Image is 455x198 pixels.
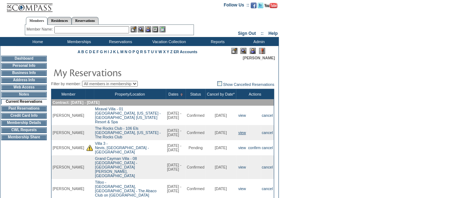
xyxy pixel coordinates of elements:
[268,31,278,36] a: Help
[238,31,256,36] a: Sign Out
[27,26,54,32] div: Member Name:
[115,92,145,96] a: Property/Location
[1,134,47,140] td: Membership Share
[144,50,146,54] a: S
[99,37,140,46] td: Reservations
[1,70,47,76] td: Business Info
[1,84,47,90] td: Web Access
[224,2,249,10] td: Follow Us ::
[166,140,186,155] td: [DATE] - [DATE]
[262,165,273,169] a: cancel
[128,50,131,54] a: O
[261,31,264,36] span: ::
[237,37,279,46] td: Admin
[250,48,256,54] img: Impersonate
[231,48,237,54] img: Edit Mode
[62,92,76,96] a: Member
[170,50,173,54] a: Z
[110,50,112,54] a: J
[140,50,143,54] a: R
[186,155,205,179] td: Confirmed
[51,125,85,140] td: [PERSON_NAME]
[81,50,84,54] a: B
[58,37,99,46] td: Memberships
[53,65,197,79] img: pgTtlMyReservations.gif
[207,92,235,96] a: Cancel by Date*
[262,187,273,191] a: cancel
[131,26,137,32] img: b_edit.gif
[238,146,246,150] a: view
[262,113,273,118] a: cancel
[152,26,158,32] img: Reservations
[259,48,265,54] img: Log Concern/Member Elevation
[155,50,157,54] a: V
[16,37,58,46] td: Home
[240,48,246,54] img: View Mode
[124,50,127,54] a: N
[47,17,72,24] a: Residences
[51,140,85,155] td: [PERSON_NAME]
[1,99,47,104] td: Current Reservations
[132,50,135,54] a: P
[53,100,99,105] span: Contract: [DATE] - [DATE]
[262,146,273,150] a: cancel
[95,107,161,124] a: Miraval Villa - 01[GEOGRAPHIC_DATA], [US_STATE] - [GEOGRAPHIC_DATA] [US_STATE] Resort & Spa
[151,50,154,54] a: U
[1,106,47,111] td: Past Reservations
[166,106,186,125] td: [DATE] - [DATE]
[251,5,256,9] a: Become our fan on Facebook
[140,37,196,46] td: Vacation Collection
[238,165,246,169] a: view
[86,144,93,151] img: There are insufficient days and/or tokens to cover this reservation
[1,127,47,133] td: CWL Requests
[238,113,246,118] a: view
[238,187,246,191] a: view
[120,50,123,54] a: M
[166,155,186,179] td: [DATE] - [DATE]
[174,50,197,54] a: ER Accounts
[95,156,137,178] a: Grand Cayman Villa - 08[GEOGRAPHIC_DATA] - [GEOGRAPHIC_DATA][PERSON_NAME], [GEOGRAPHIC_DATA]
[95,180,156,197] a: Tilloo -[GEOGRAPHIC_DATA], [GEOGRAPHIC_DATA] - The Abaco Club on [GEOGRAPHIC_DATA]
[264,5,277,9] a: Subscribe to our YouTube Channel
[93,50,95,54] a: E
[72,17,99,24] a: Reservations
[100,50,103,54] a: G
[217,81,222,86] img: chk_off.JPG
[1,56,47,61] td: Dashboard
[186,140,205,155] td: Pending
[190,92,201,96] a: Status
[196,37,237,46] td: Reports
[1,77,47,83] td: Address Info
[163,50,165,54] a: X
[167,50,169,54] a: Y
[117,50,119,54] a: L
[1,63,47,69] td: Personal Info
[186,106,205,125] td: Confirmed
[258,3,263,8] img: Follow us on Twitter
[78,50,80,54] a: A
[51,155,85,179] td: [PERSON_NAME]
[168,92,178,96] a: Dates
[136,50,139,54] a: Q
[248,146,261,150] a: confirm
[262,130,273,135] a: cancel
[238,130,246,135] a: view
[159,26,165,32] img: b_calculator.gif
[1,113,47,119] td: Credit Card Info
[1,120,47,126] td: Membership Details
[85,50,88,54] a: C
[186,125,205,140] td: Confirmed
[166,125,186,140] td: [DATE] - [DATE]
[89,50,92,54] a: D
[205,140,236,155] td: [DATE]
[95,126,161,139] a: The Rocks Club - 106 Els[GEOGRAPHIC_DATA], [US_STATE] - The Rocks Club
[205,125,236,140] td: [DATE]
[217,82,274,87] a: Show Cancelled Reservations
[251,3,256,8] img: Become our fan on Facebook
[264,3,277,8] img: Subscribe to our YouTube Channel
[205,155,236,179] td: [DATE]
[158,50,162,54] a: W
[178,93,183,96] img: Ascending
[1,92,47,97] td: Notes
[95,141,149,154] a: Villa 3 -Nevis, [GEOGRAPHIC_DATA] - [GEOGRAPHIC_DATA]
